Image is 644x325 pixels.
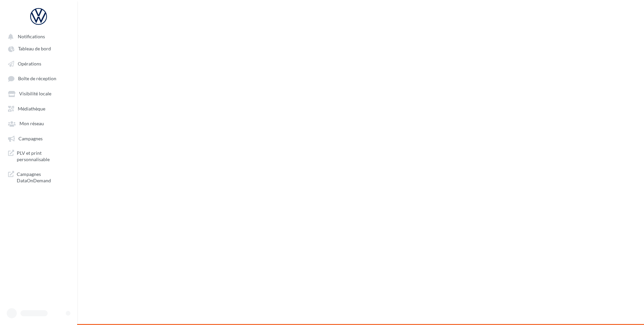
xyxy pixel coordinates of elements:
[17,171,69,184] span: Campagnes DataOnDemand
[17,150,69,163] span: PLV et print personnalisable
[4,42,73,54] a: Tableau de bord
[4,57,73,69] a: Opérations
[4,117,73,129] a: Mon réseau
[18,34,45,39] span: Notifications
[18,106,45,111] span: Médiathèque
[4,168,73,187] a: Campagnes DataOnDemand
[4,132,73,144] a: Campagnes
[18,46,51,52] span: Tableau de bord
[19,91,51,97] span: Visibilité locale
[18,136,43,141] span: Campagnes
[18,61,41,66] span: Opérations
[4,87,73,99] a: Visibilité locale
[19,121,44,127] span: Mon réseau
[4,72,73,85] a: Boîte de réception
[4,147,73,166] a: PLV et print personnalisable
[4,102,73,114] a: Médiathèque
[18,76,56,82] span: Boîte de réception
